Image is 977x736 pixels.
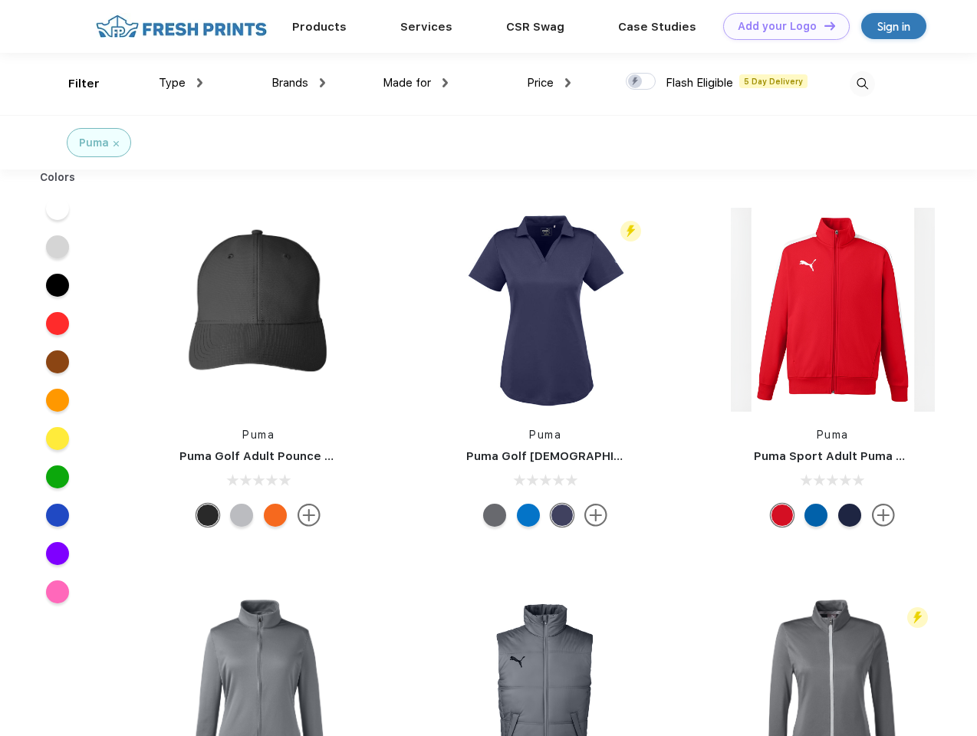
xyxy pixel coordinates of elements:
[527,76,554,90] span: Price
[771,504,794,527] div: High Risk Red
[877,18,910,35] div: Sign in
[506,20,564,34] a: CSR Swag
[196,504,219,527] div: Puma Black
[738,20,817,33] div: Add your Logo
[79,135,109,151] div: Puma
[666,76,733,90] span: Flash Eligible
[529,429,561,441] a: Puma
[113,141,119,146] img: filter_cancel.svg
[731,208,935,412] img: func=resize&h=266
[907,607,928,628] img: flash_active_toggle.svg
[91,13,271,40] img: fo%20logo%202.webp
[242,429,275,441] a: Puma
[383,76,431,90] span: Made for
[620,221,641,242] img: flash_active_toggle.svg
[28,169,87,186] div: Colors
[197,78,202,87] img: dropdown.png
[271,76,308,90] span: Brands
[400,20,452,34] a: Services
[584,504,607,527] img: more.svg
[551,504,574,527] div: Peacoat
[159,76,186,90] span: Type
[292,20,347,34] a: Products
[739,74,808,88] span: 5 Day Delivery
[804,504,827,527] div: Lapis Blue
[230,504,253,527] div: Quarry
[68,75,100,93] div: Filter
[264,504,287,527] div: Vibrant Orange
[824,21,835,30] img: DT
[298,504,321,527] img: more.svg
[483,504,506,527] div: Quiet Shade
[179,449,414,463] a: Puma Golf Adult Pounce Adjustable Cap
[838,504,861,527] div: Peacoat
[565,78,571,87] img: dropdown.png
[466,449,751,463] a: Puma Golf [DEMOGRAPHIC_DATA]' Icon Golf Polo
[156,208,360,412] img: func=resize&h=266
[861,13,926,39] a: Sign in
[850,71,875,97] img: desktop_search.svg
[517,504,540,527] div: Lapis Blue
[442,78,448,87] img: dropdown.png
[320,78,325,87] img: dropdown.png
[872,504,895,527] img: more.svg
[817,429,849,441] a: Puma
[443,208,647,412] img: func=resize&h=266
